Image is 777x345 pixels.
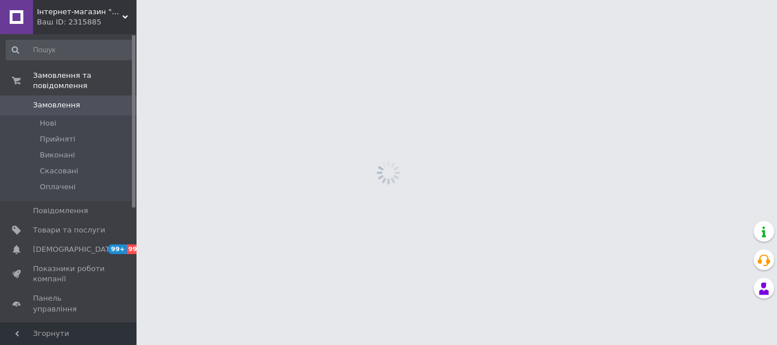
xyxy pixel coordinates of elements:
[40,134,75,144] span: Прийняті
[33,70,137,91] span: Замовлення та повідомлення
[6,40,134,60] input: Пошук
[33,206,88,216] span: Повідомлення
[127,244,146,254] span: 99+
[33,225,105,235] span: Товари та послуги
[37,7,122,17] span: Інтернет-магазин "ВСТ-ШОП"
[40,182,76,192] span: Оплачені
[33,293,105,314] span: Панель управління
[37,17,137,27] div: Ваш ID: 2315885
[33,244,117,255] span: [DEMOGRAPHIC_DATA]
[40,166,78,176] span: Скасовані
[40,150,75,160] span: Виконані
[108,244,127,254] span: 99+
[33,264,105,284] span: Показники роботи компанії
[33,100,80,110] span: Замовлення
[40,118,56,128] span: Нові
